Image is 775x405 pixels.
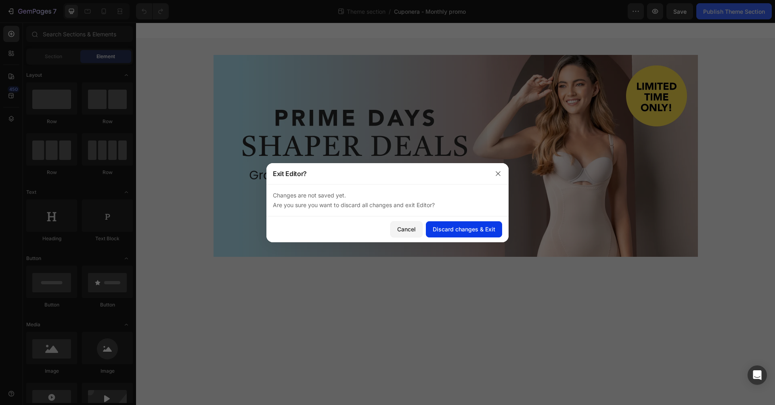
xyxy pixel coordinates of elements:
p: Changes are not saved yet. Are you sure you want to discard all changes and exit Editor? [273,191,502,210]
div: Discard changes & Exit [433,225,495,233]
button: Cancel [390,221,423,237]
div: Cancel [397,225,416,233]
div: Open Intercom Messenger [748,365,767,385]
p: Exit Editor? [273,169,307,178]
img: gempages_525924842134832373-46c73921-3d7a-4b15-aa26-6028cf3b8b42.webp [77,32,562,234]
button: Discard changes & Exit [426,221,502,237]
